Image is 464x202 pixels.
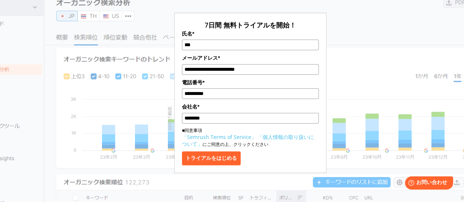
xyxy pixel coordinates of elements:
[399,173,456,194] iframe: Help widget launcher
[182,127,319,148] p: ■同意事項 にご同意の上、クリックください
[182,133,314,147] a: 「個人情報の取り扱いについて」
[205,21,296,29] span: 7日間 無料トライアルを開始！
[182,133,256,140] a: 「Semrush Terms of Service」
[182,54,319,62] label: メールアドレス*
[182,78,319,87] label: 電話番号*
[182,151,241,165] button: トライアルをはじめる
